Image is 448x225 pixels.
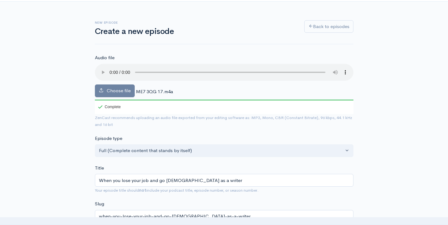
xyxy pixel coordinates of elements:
[304,20,353,33] a: Back to episodes
[95,115,352,127] small: ZenCast recommends uploading an audio file exported from your editing software as: MP3, Mono, CBR...
[95,174,353,187] input: What is the episode's title?
[95,144,353,157] button: Full (Complete content that stands by itself)
[95,54,114,61] label: Audio file
[95,210,353,223] input: title-of-episode
[95,21,297,24] h6: New episode
[139,188,146,193] strong: not
[99,147,344,154] div: Full (Complete content that stands by itself)
[95,27,297,36] h1: Create a new episode
[95,135,122,142] label: Episode type
[95,188,259,193] small: Your episode title should include your podcast title, episode number, or season number.
[95,100,122,114] div: Complete
[95,200,104,208] label: Slug
[95,165,104,172] label: Title
[107,88,131,93] span: Choose file
[98,105,121,109] div: Complete
[136,89,173,94] span: ME7 3QG 17.m4a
